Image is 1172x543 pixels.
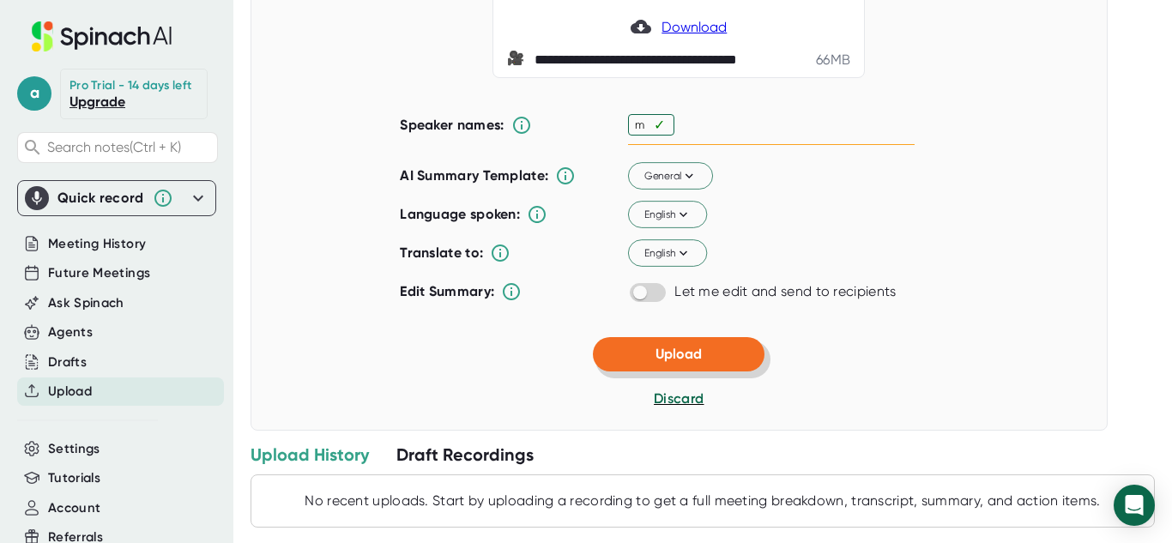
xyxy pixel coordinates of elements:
[631,16,727,37] a: Download
[655,346,702,362] span: Upload
[400,117,504,133] b: Speaker names:
[628,163,713,190] button: General
[69,78,191,94] div: Pro Trial - 14 days left
[816,51,850,69] div: 66 MB
[396,443,534,466] div: Draft Recordings
[1114,485,1155,526] div: Open Intercom Messenger
[48,263,150,283] button: Future Meetings
[662,19,727,35] span: Download
[593,337,764,371] button: Upload
[400,283,494,299] b: Edit Summary:
[48,498,100,518] button: Account
[400,167,548,184] b: AI Summary Template:
[251,443,369,466] div: Upload History
[644,168,698,184] span: General
[628,202,707,229] button: English
[57,190,144,207] div: Quick record
[48,323,93,342] button: Agents
[48,382,92,401] button: Upload
[48,439,100,459] button: Settings
[507,50,528,70] span: video
[25,181,208,215] div: Quick record
[654,390,704,407] span: Discard
[628,240,707,268] button: English
[654,117,669,133] div: ✓
[260,492,1145,510] div: No recent uploads. Start by uploading a recording to get a full meeting breakdown, transcript, su...
[674,283,896,300] div: Let me edit and send to recipients
[400,244,483,261] b: Translate to:
[17,76,51,111] span: a
[48,293,124,313] button: Ask Spinach
[644,245,692,261] span: English
[48,353,87,372] button: Drafts
[644,207,692,222] span: English
[654,389,704,409] button: Discard
[400,206,520,222] b: Language spoken:
[47,139,181,155] span: Search notes (Ctrl + K)
[69,94,125,110] a: Upgrade
[48,468,100,488] button: Tutorials
[48,234,146,254] button: Meeting History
